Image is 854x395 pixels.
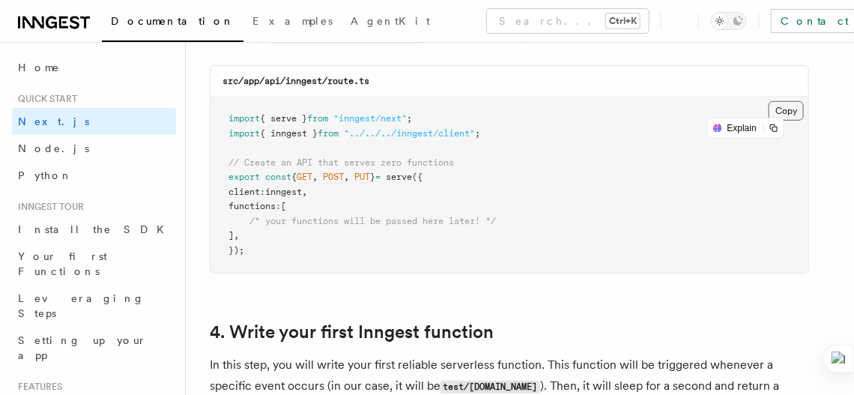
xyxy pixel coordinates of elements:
a: Home [12,54,176,81]
span: const [265,172,291,182]
a: AgentKit [342,4,439,40]
code: test/[DOMAIN_NAME] [440,381,540,394]
button: Copy [769,101,804,121]
a: Install the SDK [12,216,176,243]
span: , [302,187,307,197]
span: GET [297,172,312,182]
a: Documentation [102,4,243,42]
span: ; [407,113,412,124]
code: src/app/api/inngest/route.ts [222,76,369,86]
span: Documentation [111,15,234,27]
span: import [228,113,260,124]
a: 4. Write your first Inngest function [210,322,494,343]
a: Leveraging Steps [12,285,176,327]
span: [ [281,201,286,211]
a: Examples [243,4,342,40]
span: } [370,172,375,182]
span: // Create an API that serves zero functions [228,157,454,168]
span: Next.js [18,115,89,127]
span: ({ [412,172,423,182]
span: ; [475,128,480,139]
span: Python [18,169,73,181]
span: { [291,172,297,182]
span: export [228,172,260,182]
kbd: Ctrl+K [606,13,640,28]
span: /* your functions will be passed here later! */ [249,216,496,226]
span: Inngest tour [12,201,84,213]
span: = [375,172,381,182]
span: POST [323,172,344,182]
span: from [318,128,339,139]
span: , [344,172,349,182]
a: Your first Functions [12,243,176,285]
span: import [228,128,260,139]
span: Node.js [18,142,89,154]
span: inngest [265,187,302,197]
button: Toggle dark mode [711,12,747,30]
span: Home [18,60,60,75]
button: Search...Ctrl+K [487,9,649,33]
span: , [234,230,239,241]
span: AgentKit [351,15,430,27]
span: serve [386,172,412,182]
span: Install the SDK [18,223,173,235]
span: Leveraging Steps [18,292,145,319]
span: Setting up your app [18,334,147,361]
span: "inngest/next" [333,113,407,124]
span: from [307,113,328,124]
span: "../../../inngest/client" [344,128,475,139]
a: Setting up your app [12,327,176,369]
span: client [228,187,260,197]
span: { serve } [260,113,307,124]
a: Node.js [12,135,176,162]
span: Features [12,381,62,393]
a: Python [12,162,176,189]
span: { inngest } [260,128,318,139]
span: PUT [354,172,370,182]
a: Next.js [12,108,176,135]
span: ] [228,230,234,241]
span: : [276,201,281,211]
span: functions [228,201,276,211]
span: , [312,172,318,182]
span: }); [228,245,244,256]
span: : [260,187,265,197]
span: Quick start [12,93,77,105]
span: Examples [252,15,333,27]
span: Your first Functions [18,250,107,277]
